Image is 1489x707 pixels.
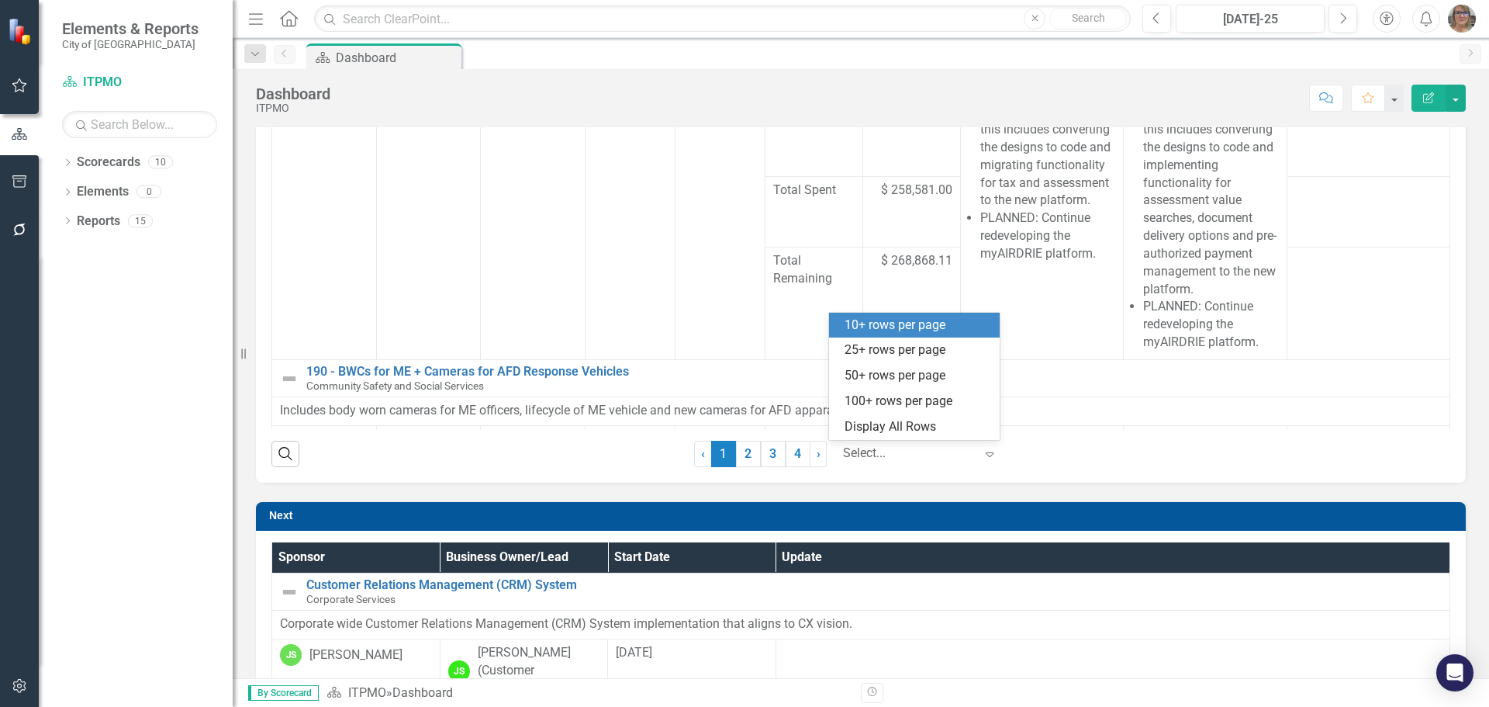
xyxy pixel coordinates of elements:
[1436,654,1473,691] div: Open Intercom Messenger
[8,18,35,45] img: ClearPoint Strategy
[881,252,952,270] span: $ 268,868.11
[961,60,1124,360] td: Double-Click to Edit
[980,68,1115,210] li: COMPLETED: continued redeveloping the myAIRDRIE platform this includes converting the designs to ...
[1049,8,1127,29] button: Search
[845,317,990,334] div: 10+ rows per page
[62,111,217,138] input: Search Below...
[269,510,1458,522] h3: Next
[128,214,153,227] div: 15
[280,616,852,631] span: Corporate wide Customer Relations Management (CRM) System implementation that aligns to CX vision.
[306,578,1442,592] a: Customer Relations Management (CRM) System
[392,685,453,700] div: Dashboard
[272,60,377,360] td: Double-Click to Edit
[376,60,481,360] td: Double-Click to Edit
[675,60,765,360] td: Double-Click to Edit
[881,182,952,199] span: $ 258,581.00
[701,446,705,461] span: ‹
[272,426,377,691] td: Double-Click to Edit
[306,379,484,392] span: Community Safety and Social Services
[585,60,675,360] td: Double-Click to Edit
[817,446,821,461] span: ›
[1181,10,1319,29] div: [DATE]-25
[306,365,1442,379] a: 190 - BWCs for ME + Cameras for AFD Response Vehicles
[256,85,330,102] div: Dashboard
[336,48,458,68] div: Dashboard
[280,583,299,601] img: Not Defined
[961,426,1124,691] td: Double-Click to Edit
[306,593,396,605] span: Corporate Services
[272,574,1450,611] td: Double-Click to Edit Right Click for Context Menu
[786,441,810,467] a: 4
[608,639,776,703] td: Double-Click to Edit
[675,426,765,691] td: Double-Click to Edit
[448,660,470,682] div: JS
[1143,68,1278,298] li: COMPLETED: continued redeveloping the myAIRDRIE platform this includes converting the designs to ...
[272,359,1450,397] td: Double-Click to Edit Right Click for Context Menu
[280,644,302,666] div: JS
[736,441,761,467] a: 2
[326,684,849,702] div: »
[478,644,600,698] div: [PERSON_NAME] (Customer Experience)
[980,210,1115,263] li: PLANNED: Continue redeveloping the myAIRDRIE platform.
[309,646,402,664] div: [PERSON_NAME]
[256,102,330,114] div: ITPMO
[148,156,173,169] div: 10
[1176,5,1325,33] button: [DATE]-25
[280,369,299,388] img: Not Defined
[845,367,990,385] div: 50+ rows per page
[77,183,129,201] a: Elements
[272,639,440,703] td: Double-Click to Edit
[481,426,586,691] td: Double-Click to Edit
[1072,12,1105,24] span: Search
[62,19,199,38] span: Elements & Reports
[77,213,120,230] a: Reports
[1448,5,1476,33] img: Rosaline Wood
[248,685,319,701] span: By Scorecard
[845,341,990,359] div: 25+ rows per page
[77,154,140,172] a: Scorecards
[1143,298,1278,352] li: PLANNED: Continue redeveloping the myAIRDRIE platform.
[62,38,199,50] small: City of [GEOGRAPHIC_DATA]
[761,441,786,467] a: 3
[1124,426,1287,691] td: Double-Click to Edit
[376,426,481,691] td: Double-Click to Edit
[272,611,1450,639] td: Double-Click to Edit
[1124,60,1287,360] td: Double-Click to Edit
[314,5,1131,33] input: Search ClearPoint...
[440,639,608,703] td: Double-Click to Edit
[62,74,217,92] a: ITPMO
[711,441,736,467] span: 1
[616,645,652,660] span: [DATE]
[481,60,586,360] td: Double-Click to Edit
[773,252,855,288] span: Total Remaining
[348,685,386,700] a: ITPMO
[845,393,990,411] div: 100+ rows per page
[585,426,675,691] td: Double-Click to Edit
[136,185,161,199] div: 0
[272,397,1450,426] td: Double-Click to Edit
[776,639,1449,703] td: Double-Click to Edit
[280,403,851,418] span: Includes body worn cameras for ME officers, lifecycle of ME vehicle and new cameras for AFD appar...
[773,182,855,199] span: Total Spent
[845,418,990,436] div: Display All Rows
